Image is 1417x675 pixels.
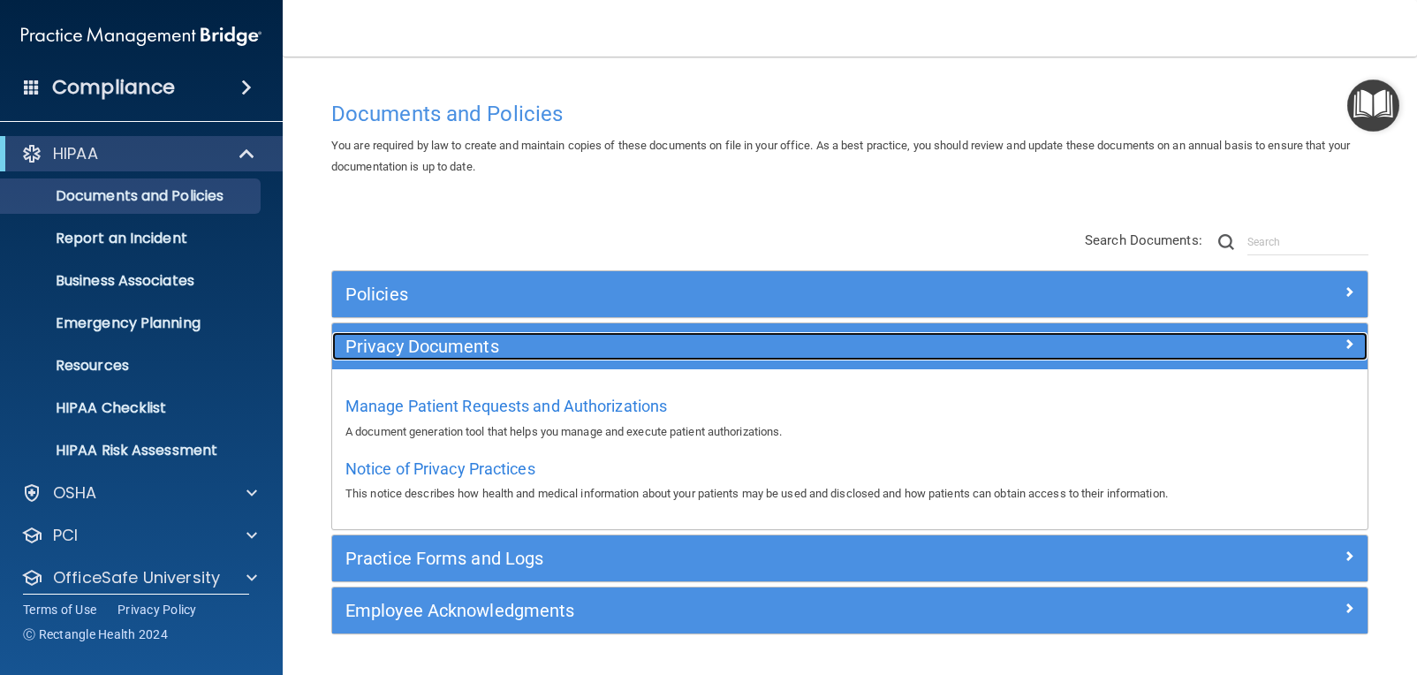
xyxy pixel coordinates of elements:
a: Terms of Use [23,601,96,618]
p: PCI [53,525,78,546]
p: HIPAA Risk Assessment [11,442,253,459]
p: Business Associates [11,272,253,290]
h5: Policies [345,284,1095,304]
h5: Practice Forms and Logs [345,549,1095,568]
a: Privacy Documents [345,332,1354,360]
a: OfficeSafe University [21,567,257,588]
span: Search Documents: [1085,232,1202,248]
a: OSHA [21,482,257,504]
span: Notice of Privacy Practices [345,459,535,478]
span: Manage Patient Requests and Authorizations [345,397,667,415]
h5: Employee Acknowledgments [345,601,1095,620]
h5: Privacy Documents [345,337,1095,356]
a: Employee Acknowledgments [345,596,1354,625]
img: PMB logo [21,19,261,54]
h4: Compliance [52,75,175,100]
a: Privacy Policy [117,601,197,618]
p: A document generation tool that helps you manage and execute patient authorizations. [345,421,1354,443]
span: You are required by law to create and maintain copies of these documents on file in your office. ... [331,139,1350,173]
h4: Documents and Policies [331,102,1368,125]
a: Policies [345,280,1354,308]
p: HIPAA [53,143,98,164]
p: HIPAA Checklist [11,399,253,417]
p: Report an Incident [11,230,253,247]
a: HIPAA [21,143,256,164]
button: Open Resource Center [1347,80,1399,132]
a: Practice Forms and Logs [345,544,1354,573]
p: Resources [11,357,253,375]
img: ic-search.3b580494.png [1218,234,1234,250]
p: This notice describes how health and medical information about your patients may be used and disc... [345,483,1354,504]
p: OSHA [53,482,97,504]
p: Documents and Policies [11,187,253,205]
span: Ⓒ Rectangle Health 2024 [23,626,168,643]
a: Manage Patient Requests and Authorizations [345,401,667,414]
p: Emergency Planning [11,315,253,332]
a: PCI [21,525,257,546]
input: Search [1247,229,1368,255]
p: OfficeSafe University [53,567,220,588]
